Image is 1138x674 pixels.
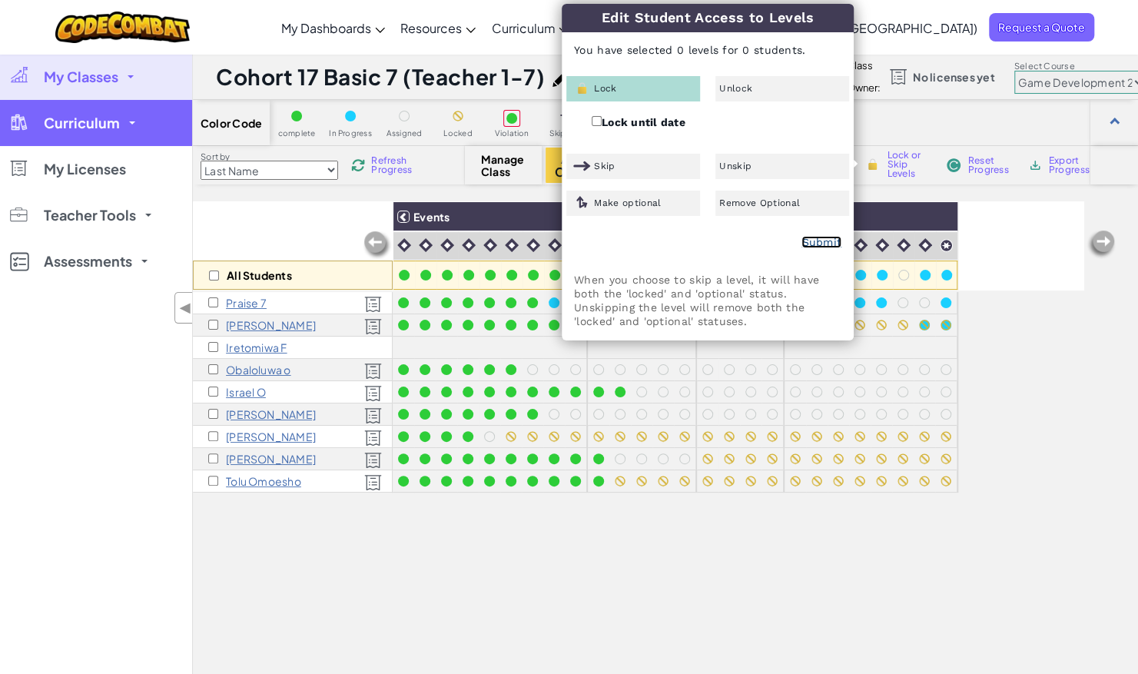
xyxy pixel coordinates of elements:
[940,239,953,252] img: IconCapstoneLevel.svg
[400,20,462,36] span: Resources
[364,318,382,335] img: Licensed
[364,474,382,491] img: Licensed
[364,452,382,469] img: Licensed
[364,363,382,380] img: Licensed
[552,71,568,87] img: iconPencil.svg
[573,196,591,210] img: IconOptionalLevel.svg
[362,230,393,261] img: Arrow_Left_Inactive.png
[1086,229,1116,260] img: Arrow_Left_Inactive.png
[594,161,615,171] span: Skip
[274,7,393,48] a: My Dashboards
[55,12,190,43] img: CodeCombat logo
[913,71,994,83] span: No licenses yet
[719,198,800,208] span: Remove Optional
[649,3,780,51] a: My Account
[562,32,853,68] p: You have selected 0 levels for 0 students.
[526,238,540,252] img: IconIntro.svg
[875,238,889,252] img: IconIntro.svg
[364,296,382,313] img: Licensed
[483,7,576,48] a: Curriculum
[278,129,316,138] span: complete
[549,129,582,138] span: Skipped
[592,113,685,131] label: Lock until date
[719,84,752,93] span: Unlock
[179,297,192,319] span: ◀
[967,156,1014,174] span: Reset Progress
[481,153,526,178] span: Manage Class
[546,148,615,183] button: Assign Content
[1049,156,1096,174] span: Export Progress
[548,238,562,252] img: IconIntro.svg
[397,238,411,252] img: IconIntro.svg
[505,238,519,252] img: IconIntro.svg
[946,158,961,172] img: IconReset.svg
[364,430,382,447] img: Licensed
[797,20,977,36] span: English ([GEOGRAPHIC_DATA])
[226,408,316,420] p: Jasper O
[226,453,316,465] p: Pius Kaeto Nwafor
[918,238,932,252] img: IconIntro.svg
[44,116,120,130] span: Curriculum
[719,161,751,171] span: Unskip
[989,13,1094,42] a: Request a Quote
[483,238,497,252] img: IconIntro.svg
[887,151,932,178] span: Lock or Skip Levels
[854,238,868,252] img: IconIntro.svg
[351,158,365,172] img: IconReload.svg
[491,20,555,36] span: Curriculum
[227,269,292,281] p: All Students
[226,297,267,309] p: Praise 7
[413,210,450,224] span: Events
[562,4,854,32] h3: Edit Student Access to Levels
[574,273,841,328] p: When you choose to skip a level, it will have both the 'locked' and 'optional' status. Unskipping...
[329,129,372,138] span: In Progress
[201,151,338,163] label: Sort by
[226,386,266,398] p: Israel O
[371,156,419,174] span: Refresh Progress
[226,341,287,354] p: Iretomiwa F
[226,430,316,443] p: Zara O
[419,238,433,252] img: IconIntro.svg
[364,385,382,402] img: Licensed
[387,129,423,138] span: Assigned
[393,7,483,48] a: Resources
[44,70,118,84] span: My Classes
[364,407,382,424] img: Licensed
[864,158,881,171] img: IconLock.svg
[573,159,591,173] img: IconSkippedLevel.svg
[897,238,911,252] img: IconIntro.svg
[789,7,985,48] a: English ([GEOGRAPHIC_DATA])
[44,162,126,176] span: My Licenses
[462,238,476,252] img: IconIntro.svg
[44,208,136,222] span: Teacher Tools
[44,254,132,268] span: Assessments
[573,81,591,95] img: IconLock.svg
[1027,158,1042,172] img: IconArchive.svg
[226,319,316,331] p: Anjola Omoesho
[801,236,841,248] a: Submit
[443,129,472,138] span: Locked
[281,20,371,36] span: My Dashboards
[560,112,572,118] img: IconSkippedLevel.svg
[592,116,602,126] input: Lock until date
[594,84,616,93] span: Lock
[594,198,661,208] span: Make optional
[847,55,881,99] div: Class Owner:
[201,117,262,129] span: Color Code
[494,129,529,138] span: Violation
[226,475,301,487] p: Tolu Omoesho
[216,62,545,91] h1: Cohort 17 Basic 7 (Teacher 1-7)
[226,364,291,376] p: Obaloluwa o
[440,238,454,252] img: IconIntro.svg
